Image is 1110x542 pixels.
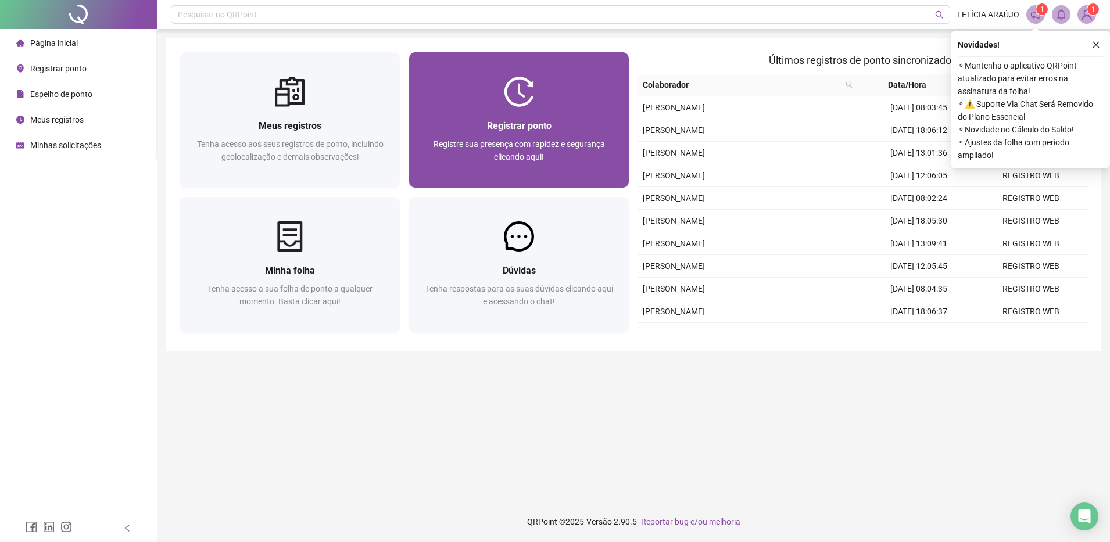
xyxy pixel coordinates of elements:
[259,120,321,131] span: Meus registros
[16,116,24,124] span: clock-circle
[975,278,1087,300] td: REGISTRO WEB
[30,115,84,124] span: Meus registros
[935,10,944,19] span: search
[643,216,705,225] span: [PERSON_NAME]
[975,210,1087,232] td: REGISTRO WEB
[862,232,975,255] td: [DATE] 13:09:41
[1070,502,1098,530] div: Open Intercom Messenger
[643,125,705,135] span: [PERSON_NAME]
[975,187,1087,210] td: REGISTRO WEB
[958,59,1103,98] span: ⚬ Mantenha o aplicativo QRPoint atualizado para evitar erros na assinatura da folha!
[1092,41,1100,49] span: close
[862,210,975,232] td: [DATE] 18:05:30
[16,141,24,149] span: schedule
[434,139,605,161] span: Registre sua presença com rapidez e segurança clicando aqui!
[958,98,1103,123] span: ⚬ ⚠️ Suporte Via Chat Será Removido do Plano Essencial
[641,517,740,526] span: Reportar bug e/ou melhoria
[862,323,975,346] td: [DATE] 13:04:29
[843,76,855,94] span: search
[975,323,1087,346] td: REGISTRO WEB
[26,521,37,533] span: facebook
[16,39,24,47] span: home
[643,78,841,91] span: Colaborador
[862,300,975,323] td: [DATE] 18:06:37
[30,64,87,73] span: Registrar ponto
[769,54,957,66] span: Últimos registros de ponto sincronizados
[643,239,705,248] span: [PERSON_NAME]
[197,139,384,161] span: Tenha acesso aos seus registros de ponto, incluindo geolocalização e demais observações!
[30,141,101,150] span: Minhas solicitações
[1078,6,1095,23] img: 83917
[862,187,975,210] td: [DATE] 08:02:24
[862,142,975,164] td: [DATE] 13:01:36
[975,232,1087,255] td: REGISTRO WEB
[862,96,975,119] td: [DATE] 08:03:45
[862,164,975,187] td: [DATE] 12:06:05
[30,38,78,48] span: Página inicial
[957,8,1019,21] span: LETÍCIA ARAÚJO
[643,103,705,112] span: [PERSON_NAME]
[180,52,400,188] a: Meus registrosTenha acesso aos seus registros de ponto, incluindo geolocalização e demais observa...
[207,284,373,306] span: Tenha acesso a sua folha de ponto a qualquer momento. Basta clicar aqui!
[180,197,400,332] a: Minha folhaTenha acesso a sua folha de ponto a qualquer momento. Basta clicar aqui!
[846,81,853,88] span: search
[16,64,24,73] span: environment
[60,521,72,533] span: instagram
[643,148,705,157] span: [PERSON_NAME]
[1040,5,1044,13] span: 1
[1087,3,1099,15] sup: Atualize o seu contato no menu Meus Dados
[586,517,612,526] span: Versão
[862,255,975,278] td: [DATE] 12:05:45
[30,89,92,99] span: Espelho de ponto
[862,278,975,300] td: [DATE] 08:04:35
[1056,9,1066,20] span: bell
[975,300,1087,323] td: REGISTRO WEB
[643,193,705,203] span: [PERSON_NAME]
[958,123,1103,136] span: ⚬ Novidade no Cálculo do Saldo!
[975,255,1087,278] td: REGISTRO WEB
[157,501,1110,542] footer: QRPoint © 2025 - 2.90.5 -
[857,74,966,96] th: Data/Hora
[43,521,55,533] span: linkedin
[975,164,1087,187] td: REGISTRO WEB
[643,307,705,316] span: [PERSON_NAME]
[487,120,552,131] span: Registrar ponto
[409,52,629,188] a: Registrar pontoRegistre sua presença com rapidez e segurança clicando aqui!
[409,197,629,332] a: DúvidasTenha respostas para as suas dúvidas clicando aqui e acessando o chat!
[643,284,705,293] span: [PERSON_NAME]
[643,261,705,271] span: [PERSON_NAME]
[862,119,975,142] td: [DATE] 18:06:12
[958,38,1000,51] span: Novidades !
[1091,5,1095,13] span: 1
[503,265,536,276] span: Dúvidas
[425,284,613,306] span: Tenha respostas para as suas dúvidas clicando aqui e acessando o chat!
[643,171,705,180] span: [PERSON_NAME]
[265,265,315,276] span: Minha folha
[16,90,24,98] span: file
[862,78,953,91] span: Data/Hora
[1036,3,1048,15] sup: 1
[123,524,131,532] span: left
[958,136,1103,161] span: ⚬ Ajustes da folha com período ampliado!
[1030,9,1041,20] span: notification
